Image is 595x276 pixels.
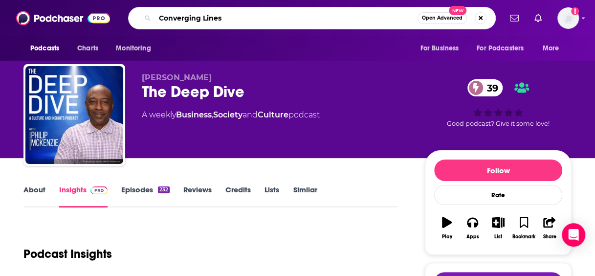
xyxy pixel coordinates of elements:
button: open menu [470,39,538,58]
a: About [23,185,45,207]
div: A weekly podcast [142,109,320,121]
div: Open Intercom Messenger [562,223,585,247]
button: Bookmark [511,210,536,246]
button: open menu [23,39,72,58]
a: Culture [258,110,288,119]
span: For Podcasters [477,42,524,55]
div: 232 [158,186,170,193]
div: Search podcasts, credits, & more... [128,7,496,29]
button: List [485,210,511,246]
svg: Add a profile image [571,7,579,15]
button: Follow [434,160,562,181]
button: open menu [109,39,163,58]
div: Play [442,234,452,240]
span: , [212,110,213,119]
span: New [449,6,466,15]
span: 39 [477,79,503,96]
a: Society [213,110,242,119]
h1: Podcast Insights [23,247,112,261]
button: Play [434,210,460,246]
div: Rate [434,185,562,205]
button: Open AdvancedNew [418,12,467,24]
a: Business [176,110,212,119]
div: List [494,234,502,240]
span: More [543,42,559,55]
a: Reviews [183,185,212,207]
span: Podcasts [30,42,59,55]
span: Monitoring [116,42,151,55]
a: InsightsPodchaser Pro [59,185,108,207]
a: Show notifications dropdown [530,10,546,26]
span: Open Advanced [422,16,463,21]
a: Episodes232 [121,185,170,207]
img: The Deep Dive [25,66,123,164]
button: open menu [413,39,471,58]
a: Lists [264,185,279,207]
input: Search podcasts, credits, & more... [155,10,418,26]
a: Show notifications dropdown [506,10,523,26]
div: 39Good podcast? Give it some love! [425,73,572,134]
button: Show profile menu [557,7,579,29]
span: and [242,110,258,119]
button: Share [537,210,562,246]
img: User Profile [557,7,579,29]
button: Apps [460,210,485,246]
span: Logged in as PUPPublicity [557,7,579,29]
a: Charts [71,39,104,58]
span: Good podcast? Give it some love! [447,120,550,127]
div: Bookmark [512,234,535,240]
a: Similar [293,185,317,207]
span: [PERSON_NAME] [142,73,212,82]
a: Credits [225,185,251,207]
img: Podchaser - Follow, Share and Rate Podcasts [16,9,110,27]
div: Apps [466,234,479,240]
a: 39 [467,79,503,96]
div: Share [543,234,556,240]
span: For Business [420,42,459,55]
img: Podchaser Pro [90,186,108,194]
span: Charts [77,42,98,55]
button: open menu [536,39,572,58]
